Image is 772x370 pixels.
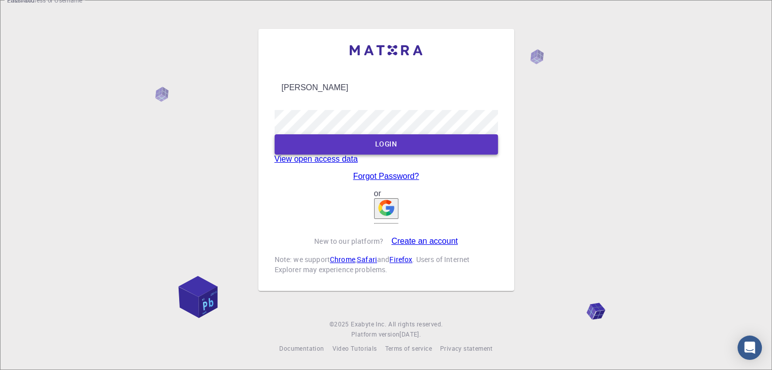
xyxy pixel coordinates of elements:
a: [DATE]. [399,329,421,340]
a: Exabyte Inc. [351,319,386,329]
a: View open access data [275,155,358,163]
span: © 2025 [329,319,351,329]
span: Terms of service [385,344,431,352]
span: or [374,189,381,198]
img: Google [378,200,394,216]
span: [DATE] . [399,330,421,338]
p: New to our platform? [314,236,383,246]
a: Documentation [279,344,324,354]
span: Privacy statement [440,344,493,352]
a: Terms of service [385,344,431,354]
div: Open Intercom Messenger [737,336,762,360]
a: Forgot Password? [353,172,419,181]
a: Safari [357,254,377,264]
a: Chrome [330,254,355,264]
a: Privacy statement [440,344,493,354]
p: Note: we support , and . Users of Internet Explorer may experience problems. [275,254,498,275]
span: All rights reserved. [388,319,443,329]
span: Video Tutorials [332,344,377,352]
span: Documentation [279,344,324,352]
span: Exabyte Inc. [351,320,386,328]
span: Platform version [351,329,399,340]
a: Firefox [389,254,412,264]
button: LOGIN [275,134,498,155]
a: Video Tutorials [332,344,377,354]
a: Create an account [391,237,458,246]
